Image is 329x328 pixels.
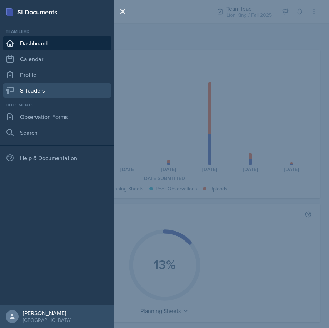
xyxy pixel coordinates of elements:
div: [GEOGRAPHIC_DATA] [23,317,71,324]
a: Dashboard [3,36,111,50]
div: Documents [3,102,111,108]
a: Search [3,125,111,140]
a: Si leaders [3,83,111,98]
a: Calendar [3,52,111,66]
div: [PERSON_NAME] [23,309,71,317]
div: Help & Documentation [3,151,111,165]
a: Profile [3,68,111,82]
a: Observation Forms [3,110,111,124]
div: Team lead [3,28,111,35]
